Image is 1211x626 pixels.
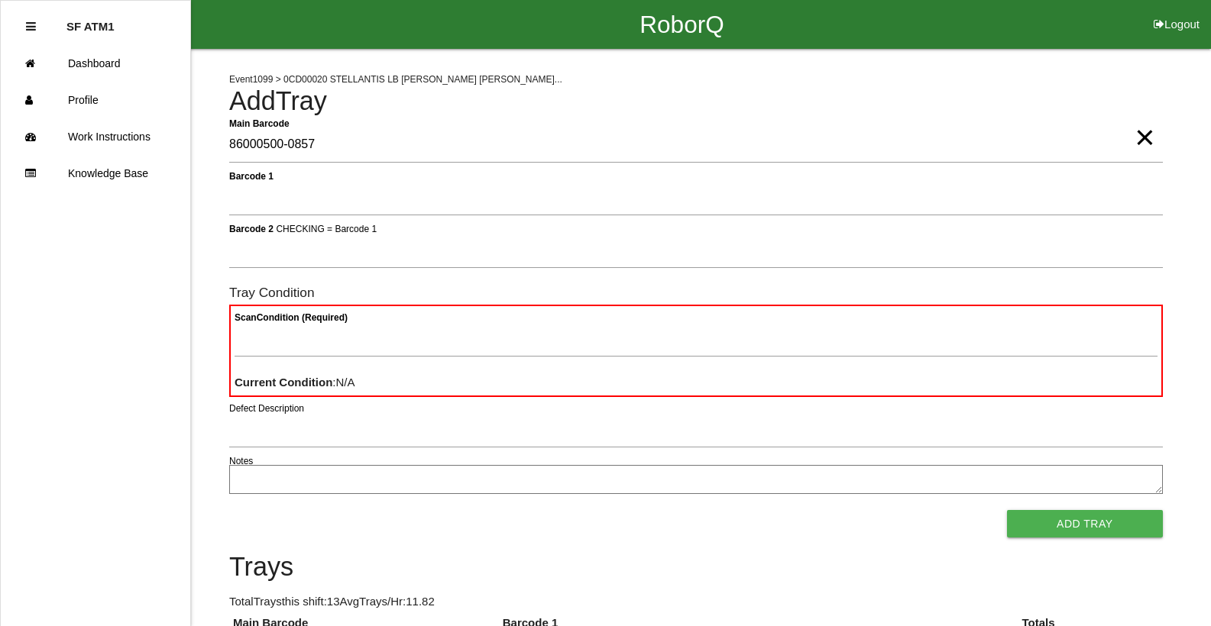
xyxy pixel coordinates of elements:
div: Close [26,8,36,45]
b: Scan Condition (Required) [235,312,348,323]
label: Notes [229,454,253,468]
label: Defect Description [229,402,304,415]
p: SF ATM1 [66,8,115,33]
h6: Tray Condition [229,286,1163,300]
b: Main Barcode [229,118,290,128]
b: Barcode 1 [229,170,274,181]
b: Current Condition [235,376,332,389]
a: Work Instructions [1,118,190,155]
span: CHECKING = Barcode 1 [276,223,377,234]
span: Event 1099 > 0CD00020 STELLANTIS LB [PERSON_NAME] [PERSON_NAME]... [229,74,562,85]
button: Add Tray [1007,510,1163,537]
input: Required [229,127,1163,163]
a: Profile [1,82,190,118]
h4: Trays [229,553,1163,582]
a: Knowledge Base [1,155,190,192]
b: Barcode 2 [229,223,274,234]
p: Total Trays this shift: 13 Avg Trays /Hr: 11.82 [229,593,1163,611]
span: : N/A [235,376,355,389]
h4: Add Tray [229,87,1163,116]
a: Dashboard [1,45,190,82]
span: Clear Input [1135,107,1154,137]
